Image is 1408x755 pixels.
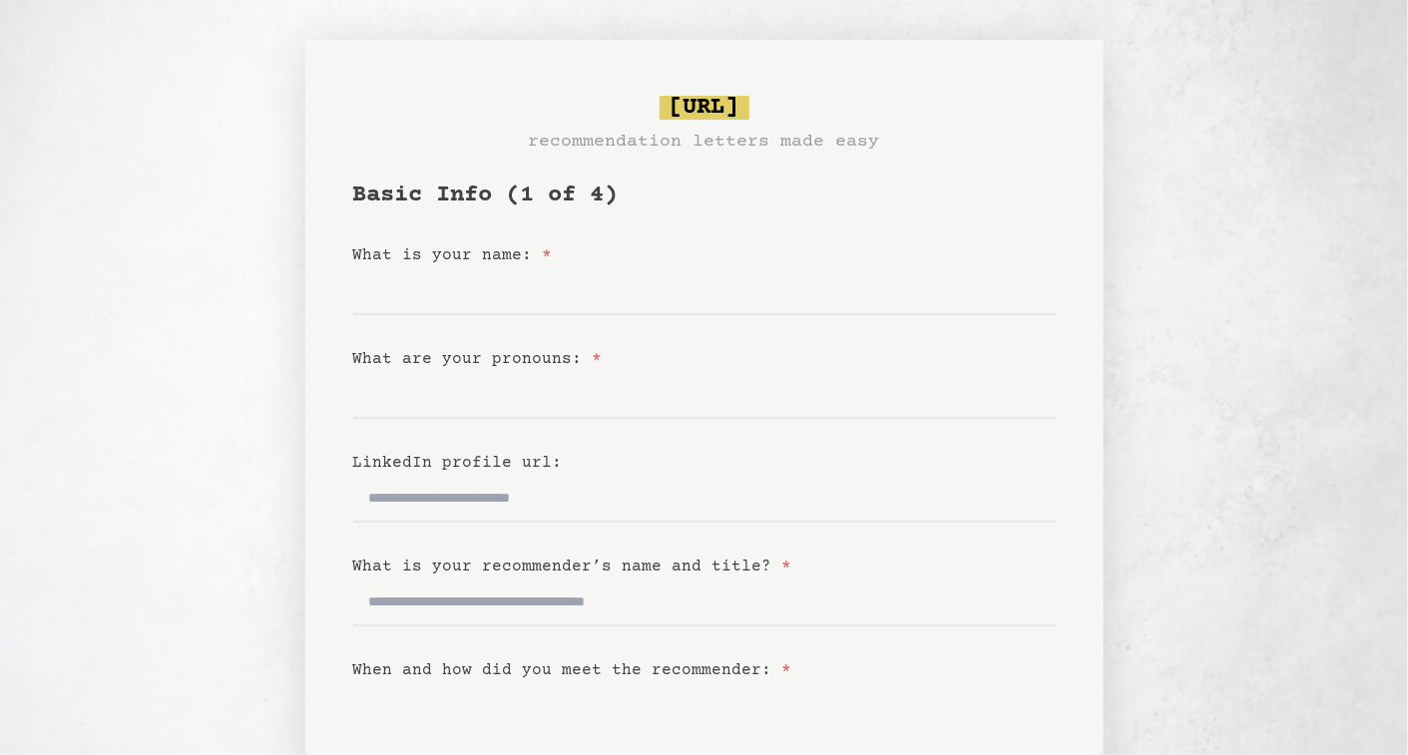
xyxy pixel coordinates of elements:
h3: recommendation letters made easy [529,128,880,156]
label: LinkedIn profile url: [353,454,563,472]
label: When and how did you meet the recommender: [353,661,792,679]
label: What is your name: [353,246,553,264]
span: [URL] [660,96,749,120]
label: What is your recommender’s name and title? [353,558,792,575]
label: What are your pronouns: [353,350,603,368]
h1: Basic Info (1 of 4) [353,180,1056,211]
